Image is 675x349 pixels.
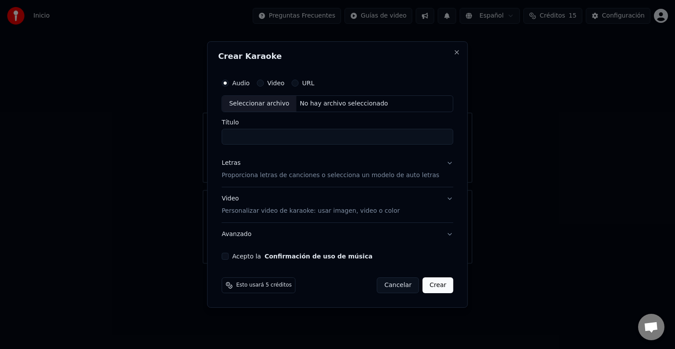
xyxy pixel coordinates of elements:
[377,277,419,293] button: Cancelar
[302,80,314,86] label: URL
[221,194,399,215] div: Video
[221,119,453,125] label: Título
[267,80,284,86] label: Video
[232,80,250,86] label: Audio
[265,253,373,259] button: Acepto la
[221,159,240,167] div: Letras
[221,207,399,215] p: Personalizar video de karaoke: usar imagen, video o color
[218,52,457,60] h2: Crear Karaoke
[422,277,453,293] button: Crear
[296,99,392,108] div: No hay archivo seleccionado
[221,187,453,222] button: VideoPersonalizar video de karaoke: usar imagen, video o color
[232,253,372,259] label: Acepto la
[221,152,453,187] button: LetrasProporciona letras de canciones o selecciona un modelo de auto letras
[222,96,296,112] div: Seleccionar archivo
[221,171,439,180] p: Proporciona letras de canciones o selecciona un modelo de auto letras
[221,223,453,246] button: Avanzado
[236,282,291,289] span: Esto usará 5 créditos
